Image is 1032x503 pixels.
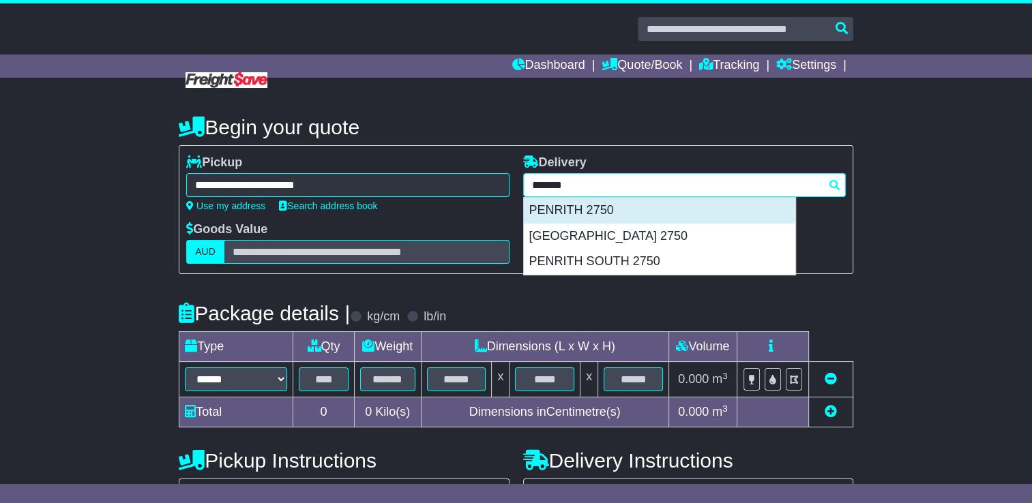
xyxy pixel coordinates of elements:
span: 0 [365,405,372,418]
td: Kilo(s) [354,397,421,427]
a: Quote/Book [602,55,682,78]
td: Dimensions (L x W x H) [421,332,668,362]
td: Type [179,332,293,362]
td: x [580,362,598,397]
td: x [492,362,510,397]
typeahead: Please provide city [523,173,846,197]
sup: 3 [722,371,728,381]
h4: Delivery Instructions [523,449,853,472]
label: lb/in [424,309,446,324]
a: Add new item [825,405,837,418]
td: Qty [293,332,355,362]
span: m [712,405,728,418]
h4: Begin your quote [179,116,853,138]
a: Dashboard [512,55,585,78]
span: 0.000 [678,372,709,386]
div: [GEOGRAPHIC_DATA] 2750 [524,224,795,249]
label: kg/cm [367,309,400,324]
label: Pickup [186,155,242,170]
label: Delivery [523,155,587,170]
span: m [712,372,728,386]
td: Weight [354,332,421,362]
h4: Pickup Instructions [179,449,509,472]
a: Use my address [186,200,265,211]
label: Goods Value [186,222,267,237]
a: Remove this item [825,372,837,386]
div: PENRITH SOUTH 2750 [524,249,795,275]
img: Freight Save [186,72,267,88]
label: AUD [186,240,224,264]
a: Search address book [279,200,377,211]
a: Settings [776,55,836,78]
td: Volume [668,332,737,362]
h4: Package details | [179,302,350,324]
td: Dimensions in Centimetre(s) [421,397,668,427]
a: Tracking [699,55,759,78]
td: Total [179,397,293,427]
td: 0 [293,397,355,427]
div: PENRITH 2750 [524,198,795,224]
span: 0.000 [678,405,709,418]
sup: 3 [722,403,728,414]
